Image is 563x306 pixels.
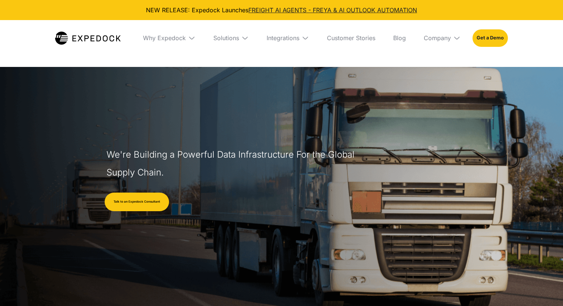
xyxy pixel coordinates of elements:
[321,20,381,56] a: Customer Stories
[387,20,412,56] a: Blog
[105,193,169,211] a: Talk to an Expedock Consultant
[424,34,451,42] div: Company
[106,146,358,181] h1: We're Building a Powerful Data Infrastructure For the Global Supply Chain.
[6,6,557,14] div: NEW RELEASE: Expedock Launches
[248,6,417,14] a: FREIGHT AI AGENTS - FREYA & AI OUTLOOK AUTOMATION
[473,29,508,46] a: Get a Demo
[267,34,299,42] div: Integrations
[213,34,239,42] div: Solutions
[143,34,186,42] div: Why Expedock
